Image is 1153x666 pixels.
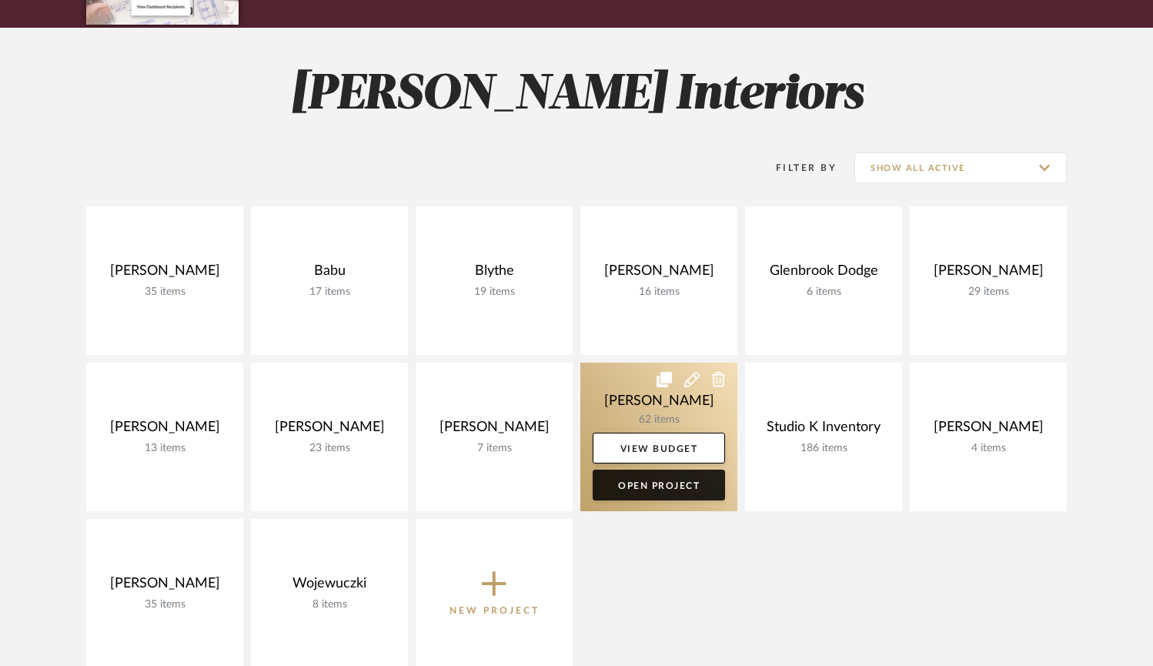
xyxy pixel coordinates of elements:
div: [PERSON_NAME] [428,419,560,442]
div: [PERSON_NAME] [99,263,231,286]
a: Open Project [593,470,725,500]
div: 6 items [757,286,890,299]
div: 4 items [922,442,1054,455]
div: 19 items [428,286,560,299]
div: 29 items [922,286,1054,299]
div: 8 items [263,598,396,611]
p: New Project [450,603,540,618]
div: 23 items [263,442,396,455]
div: Babu [263,263,396,286]
div: 7 items [428,442,560,455]
div: [PERSON_NAME] [593,263,725,286]
div: 35 items [99,598,231,611]
h2: [PERSON_NAME] Interiors [22,66,1131,124]
div: 35 items [99,286,231,299]
div: [PERSON_NAME] [922,263,1054,286]
div: 17 items [263,286,396,299]
div: Blythe [428,263,560,286]
div: Wojewuczki [263,575,396,598]
div: [PERSON_NAME] [922,419,1054,442]
div: 16 items [593,286,725,299]
div: Studio K Inventory [757,419,890,442]
a: View Budget [593,433,725,464]
div: [PERSON_NAME] [263,419,396,442]
div: 186 items [757,442,890,455]
div: 13 items [99,442,231,455]
div: [PERSON_NAME] [99,575,231,598]
div: [PERSON_NAME] [99,419,231,442]
div: Glenbrook Dodge [757,263,890,286]
div: Filter By [756,160,837,176]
